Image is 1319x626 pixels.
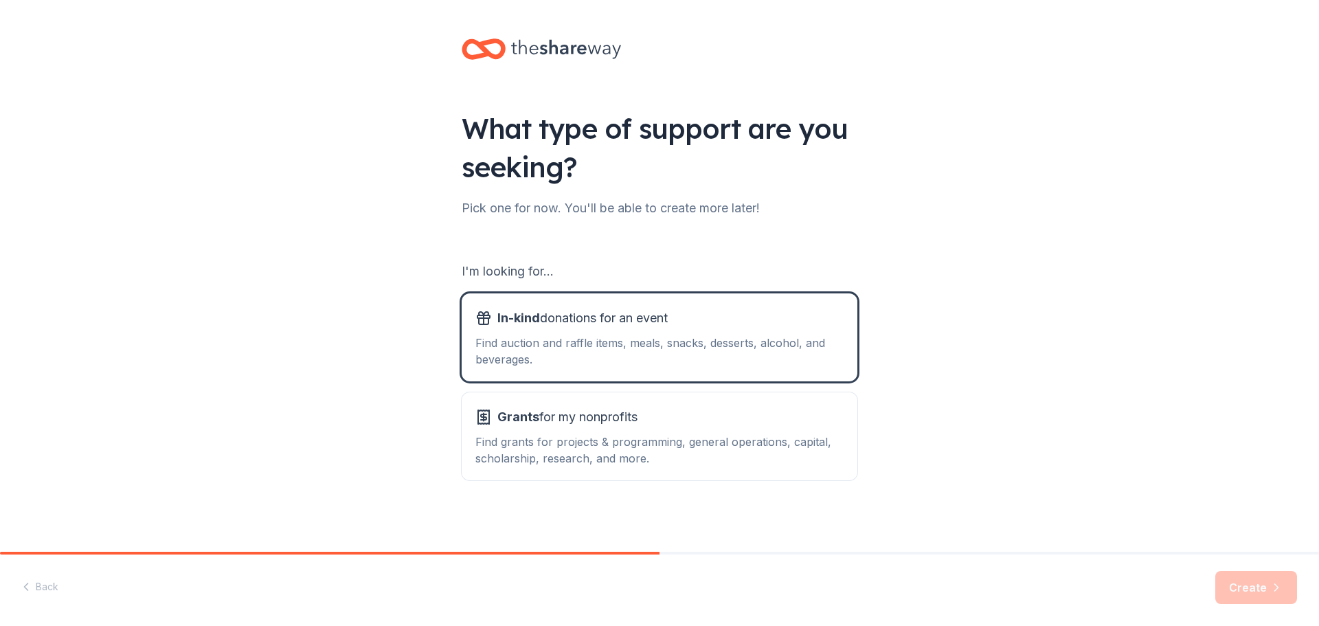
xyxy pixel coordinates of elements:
span: In-kind [497,311,540,325]
div: Pick one for now. You'll be able to create more later! [462,197,857,219]
button: In-kinddonations for an eventFind auction and raffle items, meals, snacks, desserts, alcohol, and... [462,293,857,381]
div: I'm looking for... [462,260,857,282]
span: for my nonprofits [497,406,638,428]
button: Grantsfor my nonprofitsFind grants for projects & programming, general operations, capital, schol... [462,392,857,480]
div: What type of support are you seeking? [462,109,857,186]
span: Grants [497,410,539,424]
div: Find grants for projects & programming, general operations, capital, scholarship, research, and m... [475,434,844,467]
span: donations for an event [497,307,668,329]
div: Find auction and raffle items, meals, snacks, desserts, alcohol, and beverages. [475,335,844,368]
